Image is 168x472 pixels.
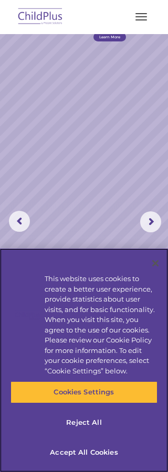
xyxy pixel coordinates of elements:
a: Learn More [93,33,126,41]
button: Close [144,252,167,275]
button: Cookies Settings [10,381,157,403]
img: ChildPlus by Procare Solutions [16,5,65,29]
button: Reject All [10,412,157,434]
button: Accept All Cookies [10,442,157,464]
img: Company Logo [10,298,44,332]
div: This website uses cookies to create a better user experience, provide statistics about user visit... [45,274,157,376]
